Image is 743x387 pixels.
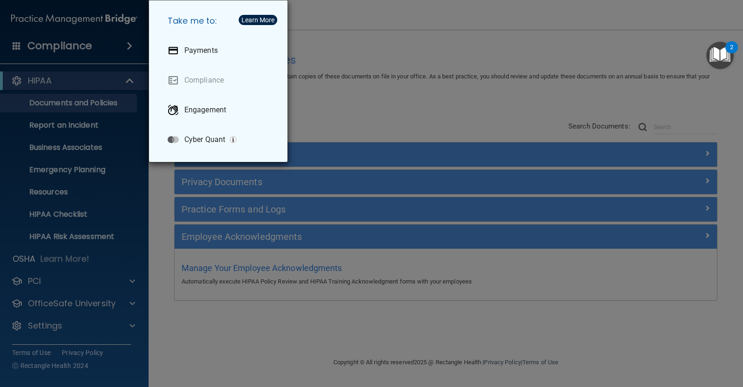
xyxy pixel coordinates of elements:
a: Compliance [160,67,280,93]
p: Payments [184,46,218,55]
button: Learn More [239,15,277,25]
iframe: Drift Widget Chat Controller [582,321,732,358]
div: 2 [730,47,733,59]
a: Engagement [160,97,280,123]
button: Open Resource Center, 2 new notifications [706,42,734,69]
a: Cyber Quant [160,127,280,153]
div: Learn More [241,17,274,23]
h5: Take me to: [160,8,280,34]
a: Payments [160,38,280,64]
p: Engagement [184,105,226,115]
p: Cyber Quant [184,135,225,144]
